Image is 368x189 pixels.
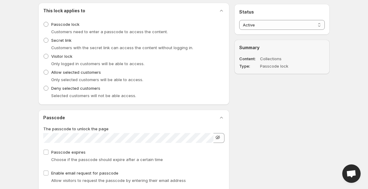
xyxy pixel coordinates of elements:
[260,63,307,69] dd: Passcode lock
[239,63,259,69] dt: Type :
[51,150,86,155] span: Passcode expires
[51,29,168,34] span: Customers need to enter a passcode to access the content.
[51,178,186,183] span: Allow visitors to request the passcode by entering their email address
[51,70,101,75] span: Allow selected customers
[239,56,259,62] dt: Content :
[51,61,144,66] span: Only logged in customers will be able to access.
[239,9,325,15] h2: Status
[51,38,71,43] span: Secret link
[51,86,100,91] span: Deny selected customers
[51,77,143,82] span: Only selected customers will be able to access.
[342,164,361,183] div: Open chat
[51,22,79,27] span: Passcode lock
[51,93,136,98] span: Selected customers will not be able access.
[43,126,109,131] span: The passcode to unlock the page
[43,115,65,121] h2: Passcode
[51,54,72,59] span: Visitor lock
[51,45,193,50] span: Customers with the secret link can access the content without logging in.
[260,56,307,62] dd: Collections
[51,171,118,175] span: Enable email request for passcode
[43,8,85,14] h2: This lock applies to
[51,157,163,162] span: Choose if the passcode should expire after a certain time
[239,45,325,51] h2: Summary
